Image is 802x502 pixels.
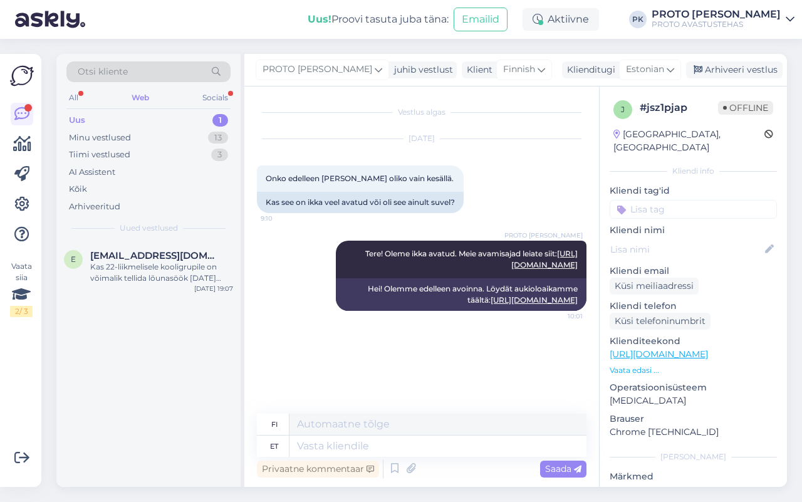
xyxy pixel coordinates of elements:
span: PROTO [PERSON_NAME] [263,63,372,76]
div: AI Assistent [69,166,115,179]
div: 1 [212,114,228,127]
p: Operatsioonisüsteem [610,381,777,394]
div: Vaata siia [10,261,33,317]
div: Arhiveeri vestlus [686,61,783,78]
p: Kliendi email [610,264,777,278]
span: Otsi kliente [78,65,128,78]
div: Arhiveeritud [69,201,120,213]
div: Küsi meiliaadressi [610,278,699,295]
span: PROTO [PERSON_NAME] [504,231,583,240]
div: Web [129,90,152,106]
span: j [621,105,625,114]
div: 3 [211,149,228,161]
div: Kõik [69,183,87,196]
img: Askly Logo [10,64,34,88]
div: # jsz1pjap [640,100,718,115]
p: [MEDICAL_DATA] [610,394,777,407]
div: Privaatne kommentaar [257,461,379,478]
div: Hei! Olemme edelleen avoinna. Löydät aukioloaikamme täältä: [336,278,586,311]
span: Saada [545,463,581,474]
div: juhib vestlust [389,63,453,76]
div: PROTO [PERSON_NAME] [652,9,781,19]
b: Uus! [308,13,331,25]
div: Kas see on ikka veel avatud või oli see ainult suvel? [257,192,464,213]
input: Lisa tag [610,200,777,219]
span: Uued vestlused [120,222,178,234]
span: ellagussarova17@gmail.com [90,250,221,261]
button: Emailid [454,8,508,31]
span: 9:10 [261,214,308,223]
span: Onko edelleen [PERSON_NAME] oliko vain kesällä. [266,174,454,183]
input: Lisa nimi [610,243,763,256]
div: Klienditugi [562,63,615,76]
a: [URL][DOMAIN_NAME] [491,295,578,305]
div: Socials [200,90,231,106]
div: Aktiivne [523,8,599,31]
span: 10:01 [536,311,583,321]
span: Tere! Oleme ikka avatud. Meie avamisajad leiate siit: [365,249,578,269]
div: fi [271,414,278,435]
div: Minu vestlused [69,132,131,144]
p: Vaata edasi ... [610,365,777,376]
span: Offline [718,101,773,115]
span: Finnish [503,63,535,76]
div: Kliendi info [610,165,777,177]
div: [PERSON_NAME] [610,451,777,463]
div: PROTO AVASTUSTEHAS [652,19,781,29]
p: Kliendi nimi [610,224,777,237]
div: All [66,90,81,106]
p: Brauser [610,412,777,426]
div: 2 / 3 [10,306,33,317]
div: [GEOGRAPHIC_DATA], [GEOGRAPHIC_DATA] [613,128,764,154]
a: [URL][DOMAIN_NAME] [610,348,708,360]
div: Kas 22-liikmelisele kooligrupile on võimalik tellida lõunasöök [DATE][PERSON_NAME] 13:00 või 14:00? [90,261,233,284]
div: 13 [208,132,228,144]
a: PROTO [PERSON_NAME]PROTO AVASTUSTEHAS [652,9,794,29]
div: Vestlus algas [257,107,586,118]
p: Kliendi telefon [610,300,777,313]
span: Estonian [626,63,664,76]
div: Klient [462,63,492,76]
p: Märkmed [610,470,777,483]
div: Tiimi vestlused [69,149,130,161]
p: Klienditeekond [610,335,777,348]
div: PK [629,11,647,28]
div: [DATE] [257,133,586,144]
p: Chrome [TECHNICAL_ID] [610,426,777,439]
div: Proovi tasuta juba täna: [308,12,449,27]
div: et [270,436,278,457]
div: [DATE] 19:07 [194,284,233,293]
div: Küsi telefoninumbrit [610,313,711,330]
span: e [71,254,76,264]
div: Uus [69,114,85,127]
p: Kliendi tag'id [610,184,777,197]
